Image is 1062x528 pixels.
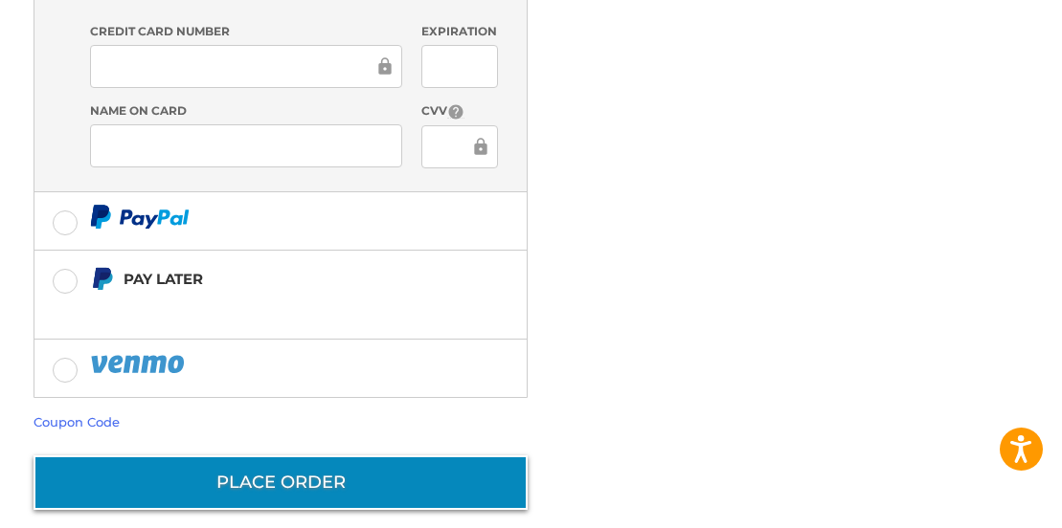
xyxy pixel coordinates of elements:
[421,102,499,121] label: CVV
[421,23,499,40] label: Expiration
[90,23,402,40] label: Credit Card Number
[90,102,402,120] label: Name on Card
[904,476,1062,528] iframe: Google Customer Reviews
[34,414,120,429] a: Coupon Code
[90,205,190,229] img: PayPal icon
[90,299,490,316] iframe: PayPal Message 1
[90,352,188,376] img: PayPal icon
[90,267,114,291] img: Pay Later icon
[34,455,528,510] button: Place Order
[124,263,490,295] div: Pay Later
